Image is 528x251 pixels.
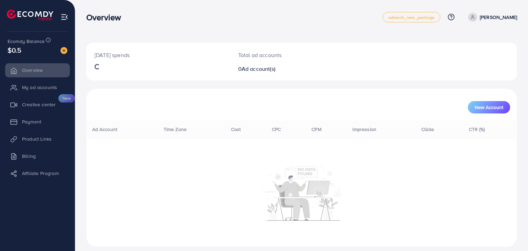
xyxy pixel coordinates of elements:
span: New Account [475,105,503,110]
img: logo [7,10,53,20]
a: adreach_new_package [383,12,440,22]
p: Total ad accounts [238,51,329,59]
span: Ad account(s) [242,65,275,73]
a: [PERSON_NAME] [465,13,517,22]
h3: Overview [86,12,126,22]
span: $0.5 [8,45,22,55]
img: menu [60,13,68,21]
p: [PERSON_NAME] [480,13,517,21]
p: [DATE] spends [95,51,222,59]
h2: 0 [238,66,329,72]
span: adreach_new_package [388,15,434,20]
img: image [60,47,67,54]
button: New Account [468,101,510,113]
span: Ecomdy Balance [8,38,45,45]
